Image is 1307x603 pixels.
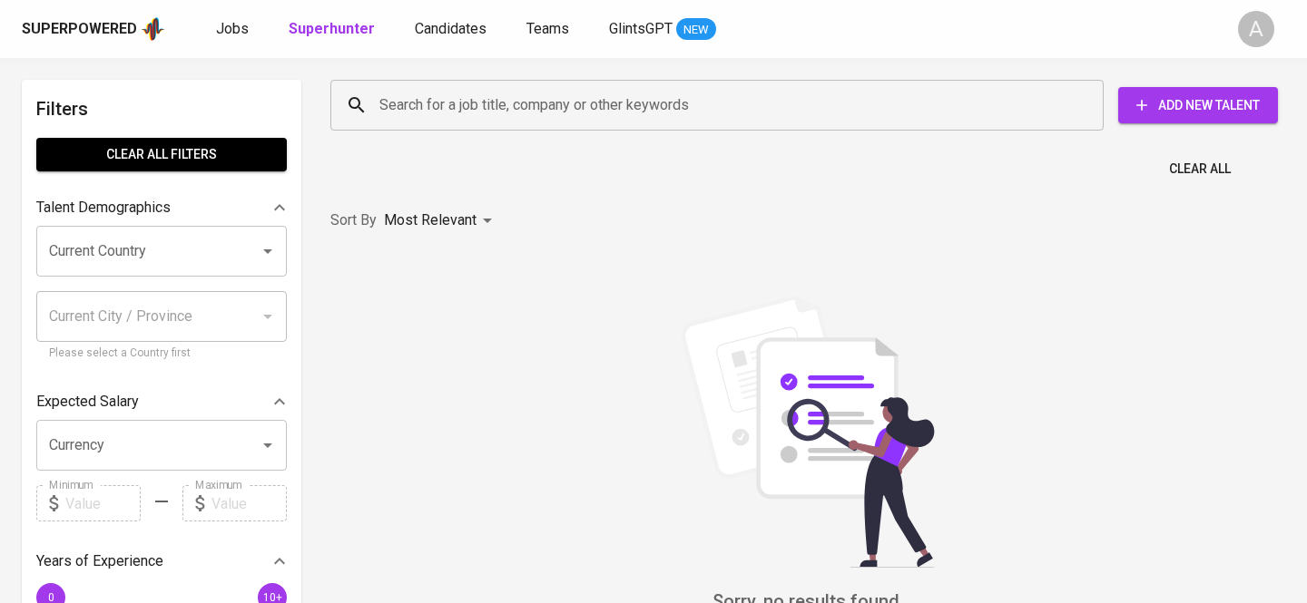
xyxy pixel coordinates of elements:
span: Jobs [216,20,249,37]
img: file_searching.svg [672,296,944,568]
button: Add New Talent [1118,87,1278,123]
a: Superpoweredapp logo [22,15,165,43]
a: Teams [526,18,573,41]
b: Superhunter [289,20,375,37]
span: Teams [526,20,569,37]
button: Clear All filters [36,138,287,171]
div: Talent Demographics [36,190,287,226]
span: Clear All [1169,158,1231,180]
div: Expected Salary [36,384,287,420]
div: A [1238,11,1274,47]
h6: Filters [36,94,287,123]
span: Add New Talent [1133,94,1263,117]
div: Most Relevant [384,204,498,238]
a: GlintsGPT NEW [609,18,716,41]
a: Candidates [415,18,490,41]
span: Candidates [415,20,486,37]
input: Value [65,485,141,521]
span: GlintsGPT [609,20,673,37]
span: Clear All filters [51,143,272,166]
p: Years of Experience [36,550,163,572]
button: Open [255,433,280,458]
p: Sort By [330,209,377,231]
p: Talent Demographics [36,197,171,219]
p: Please select a Country first [49,345,274,363]
button: Open [255,238,280,264]
input: Value [211,485,287,521]
img: app logo [141,15,165,43]
a: Jobs [216,18,252,41]
p: Most Relevant [384,209,477,231]
span: NEW [676,21,716,39]
button: Clear All [1162,152,1238,186]
a: Superhunter [289,18,378,41]
p: Expected Salary [36,391,139,413]
div: Superpowered [22,19,137,40]
div: Years of Experience [36,543,287,579]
